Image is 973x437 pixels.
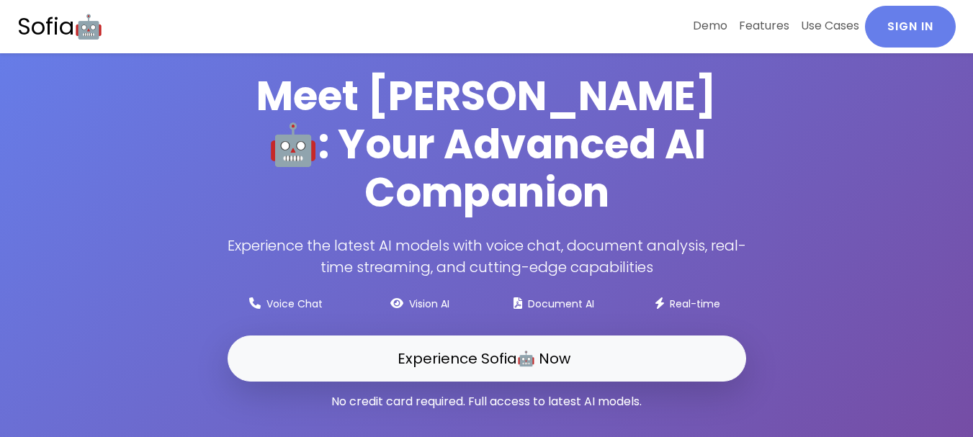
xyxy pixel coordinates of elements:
[266,297,323,311] small: Voice Chat
[409,297,449,311] small: Vision AI
[228,393,746,410] p: No credit card required. Full access to latest AI models.
[17,6,103,48] a: Sofia🤖
[398,348,570,369] span: Experience Sofia🤖 Now
[228,235,746,278] p: Experience the latest AI models with voice chat, document analysis, real-time streaming, and cutt...
[687,6,733,46] a: Demo
[228,72,746,217] h1: Meet [PERSON_NAME]🤖: Your Advanced AI Companion
[670,297,720,311] small: Real-time
[528,297,594,311] small: Document AI
[865,6,956,48] a: Sign In
[733,6,795,46] a: Features
[795,6,865,46] a: Use Cases
[228,335,746,382] a: Experience Sofia🤖 Now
